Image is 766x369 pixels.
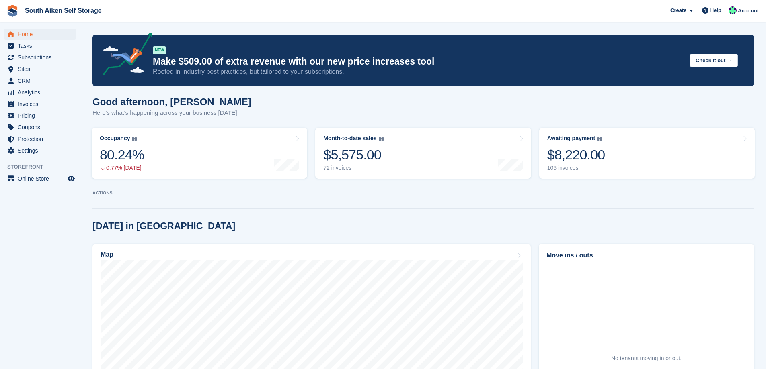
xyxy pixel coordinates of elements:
img: stora-icon-8386f47178a22dfd0bd8f6a31ec36ba5ce8667c1dd55bd0f319d3a0aa187defe.svg [6,5,18,17]
a: menu [4,145,76,156]
a: menu [4,98,76,110]
div: $8,220.00 [547,147,605,163]
div: Awaiting payment [547,135,596,142]
span: Analytics [18,87,66,98]
span: Home [18,29,66,40]
a: menu [4,75,76,86]
a: menu [4,29,76,40]
button: Check it out → [690,54,738,67]
a: Month-to-date sales $5,575.00 72 invoices [315,128,531,179]
span: Create [670,6,686,14]
a: menu [4,110,76,121]
img: icon-info-grey-7440780725fd019a000dd9b08b2336e03edf1995a4989e88bcd33f0948082b44.svg [379,137,384,141]
span: Sites [18,63,66,75]
h2: Move ins / outs [546,251,746,260]
p: Here's what's happening across your business [DATE] [92,108,251,118]
img: price-adjustments-announcement-icon-8257ccfd72463d97f412b2fc003d46551f7dbcb40ab6d574587a9cd5c0d94... [96,33,152,78]
a: Occupancy 80.24% 0.77% [DATE] [92,128,307,179]
p: Make $509.00 of extra revenue with our new price increases tool [153,56,684,67]
img: Michelle Brown [729,6,737,14]
span: Account [738,7,759,15]
a: menu [4,40,76,51]
h2: [DATE] in [GEOGRAPHIC_DATA] [92,221,235,232]
a: menu [4,173,76,184]
span: Help [710,6,721,14]
div: $5,575.00 [323,147,383,163]
div: NEW [153,46,166,54]
a: menu [4,133,76,145]
span: Pricing [18,110,66,121]
img: icon-info-grey-7440780725fd019a000dd9b08b2336e03edf1995a4989e88bcd33f0948082b44.svg [132,137,137,141]
span: Protection [18,133,66,145]
a: Preview store [66,174,76,183]
span: CRM [18,75,66,86]
h1: Good afternoon, [PERSON_NAME] [92,96,251,107]
div: 0.77% [DATE] [100,165,144,171]
a: menu [4,122,76,133]
div: 80.24% [100,147,144,163]
p: Rooted in industry best practices, but tailored to your subscriptions. [153,67,684,76]
p: ACTIONS [92,190,754,196]
a: Awaiting payment $8,220.00 106 invoices [539,128,755,179]
span: Tasks [18,40,66,51]
img: icon-info-grey-7440780725fd019a000dd9b08b2336e03edf1995a4989e88bcd33f0948082b44.svg [597,137,602,141]
a: menu [4,63,76,75]
span: Storefront [7,163,80,171]
h2: Map [101,251,113,258]
div: Month-to-date sales [323,135,376,142]
div: No tenants moving in or out. [611,354,682,363]
span: Subscriptions [18,52,66,63]
span: Invoices [18,98,66,110]
div: 106 invoices [547,165,605,171]
span: Coupons [18,122,66,133]
div: Occupancy [100,135,130,142]
span: Settings [18,145,66,156]
div: 72 invoices [323,165,383,171]
a: menu [4,52,76,63]
a: South Aiken Self Storage [22,4,105,17]
span: Online Store [18,173,66,184]
a: menu [4,87,76,98]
